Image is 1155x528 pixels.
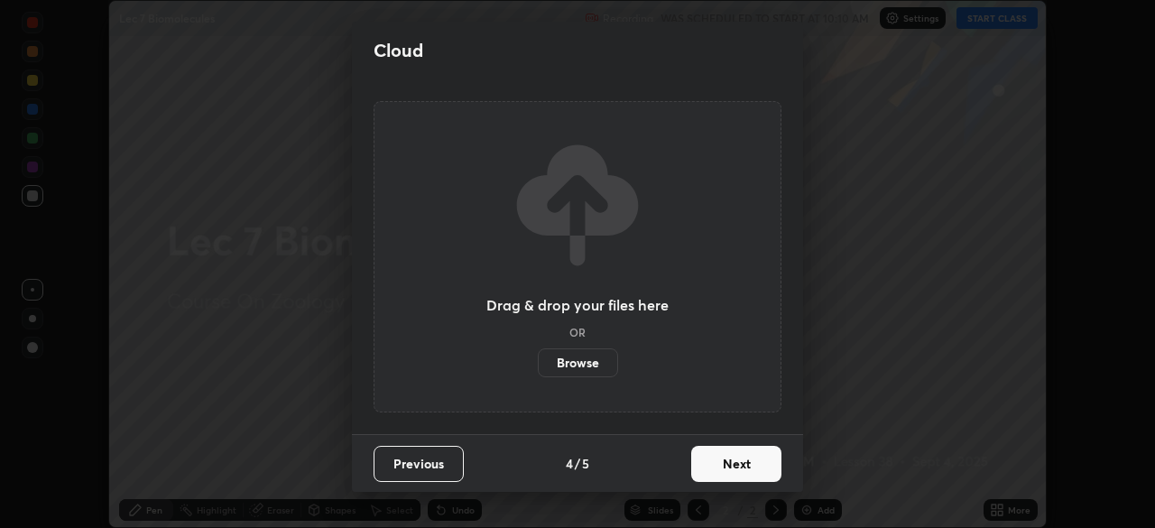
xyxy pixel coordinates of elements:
[575,454,580,473] h4: /
[582,454,589,473] h4: 5
[566,454,573,473] h4: 4
[691,446,781,482] button: Next
[374,39,423,62] h2: Cloud
[374,446,464,482] button: Previous
[486,298,669,312] h3: Drag & drop your files here
[569,327,586,338] h5: OR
